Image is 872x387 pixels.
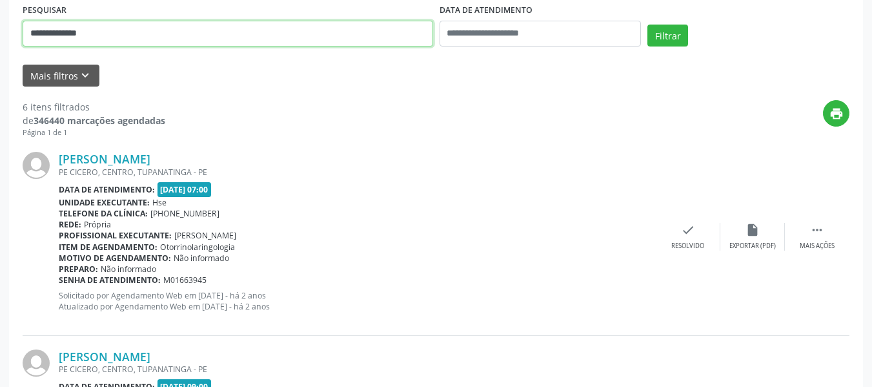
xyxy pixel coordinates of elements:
div: Página 1 de 1 [23,127,165,138]
span: M01663945 [163,275,207,286]
span: [PHONE_NUMBER] [150,208,219,219]
i: check [681,223,695,237]
p: Solicitado por Agendamento Web em [DATE] - há 2 anos Atualizado por Agendamento Web em [DATE] - h... [59,290,656,312]
a: [PERSON_NAME] [59,350,150,364]
span: Própria [84,219,111,230]
span: Otorrinolaringologia [160,242,235,253]
div: Resolvido [671,242,704,251]
span: [DATE] 07:00 [157,182,212,197]
label: DATA DE ATENDIMENTO [440,1,532,21]
div: Mais ações [800,242,835,251]
img: img [23,152,50,179]
div: 6 itens filtrados [23,100,165,114]
button: print [823,100,849,127]
b: Profissional executante: [59,230,172,241]
b: Data de atendimento: [59,184,155,195]
strong: 346440 marcações agendadas [34,114,165,127]
span: Não informado [174,253,229,264]
i:  [810,223,824,237]
i: keyboard_arrow_down [78,68,92,83]
button: Mais filtroskeyboard_arrow_down [23,65,99,87]
b: Preparo: [59,264,98,275]
button: Filtrar [647,25,688,47]
b: Telefone da clínica: [59,208,148,219]
i: insert_drive_file [745,223,760,237]
a: [PERSON_NAME] [59,152,150,166]
i: print [829,107,844,121]
img: img [23,350,50,377]
b: Motivo de agendamento: [59,253,171,264]
span: Não informado [101,264,156,275]
div: Exportar (PDF) [729,242,776,251]
b: Senha de atendimento: [59,275,161,286]
b: Unidade executante: [59,197,150,208]
span: Hse [152,197,167,208]
div: de [23,114,165,127]
b: Item de agendamento: [59,242,157,253]
label: PESQUISAR [23,1,66,21]
div: PE CICERO, CENTRO, TUPANATINGA - PE [59,364,656,375]
span: [PERSON_NAME] [174,230,236,241]
b: Rede: [59,219,81,230]
div: PE CICERO, CENTRO, TUPANATINGA - PE [59,167,656,178]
